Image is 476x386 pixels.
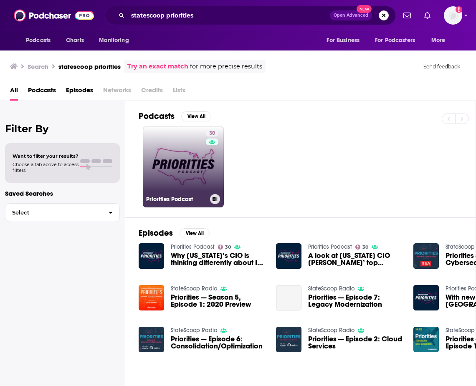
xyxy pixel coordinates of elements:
[5,203,120,222] button: Select
[375,35,415,46] span: For Podcasters
[308,285,354,292] a: StateScoop Radio
[99,35,129,46] span: Monitoring
[146,196,207,203] h3: Priorities Podcast
[421,63,463,70] button: Send feedback
[5,189,120,197] p: Saved Searches
[139,243,164,269] img: Why Nebraska’s CIO is thinking differently about IT priorities
[308,336,403,350] a: Priorities — Episode 2: Cloud Services
[218,245,231,250] a: 30
[456,6,462,13] svg: Add a profile image
[225,245,231,249] span: 30
[141,83,163,101] span: Credits
[276,285,301,310] a: Priorities — Episode 7: Legacy Modernization
[334,13,368,18] span: Open Advanced
[128,9,330,22] input: Search podcasts, credits, & more...
[308,243,352,250] a: Priorities Podcast
[171,252,266,266] span: Why [US_STATE]’s CIO is thinking differently about IT priorities
[206,130,218,136] a: 30
[14,8,94,23] img: Podchaser - Follow, Share and Rate Podcasts
[327,35,360,46] span: For Business
[308,327,354,334] a: StateScoop Radio
[61,33,89,48] a: Charts
[58,63,121,71] h3: statescoop priorities
[181,111,211,121] button: View All
[93,33,139,48] button: open menu
[105,6,396,25] div: Search podcasts, credits, & more...
[66,35,84,46] span: Charts
[28,63,48,71] h3: Search
[139,228,173,238] h2: Episodes
[139,327,164,352] img: Priorities — Episode 6: Consolidation/Optimization
[276,243,301,269] img: A look at New Mexico CIO Peter Mantos’ top priorities
[139,285,164,310] img: Priorities — Season 5, Episode 1: 2020 Preview
[362,245,368,249] span: 30
[20,33,61,48] button: open menu
[171,336,266,350] a: Priorities — Episode 6: Consolidation/Optimization
[321,33,370,48] button: open menu
[127,62,188,71] a: Try an exact match
[26,35,51,46] span: Podcasts
[143,126,224,207] a: 30Priorities Podcast
[421,8,434,23] a: Show notifications dropdown
[444,6,462,25] button: Show profile menu
[28,83,56,101] a: Podcasts
[13,153,78,159] span: Want to filter your results?
[400,8,414,23] a: Show notifications dropdown
[431,35,446,46] span: More
[357,5,372,13] span: New
[444,6,462,25] span: Logged in as rpearson
[66,83,93,101] a: Episodes
[413,243,439,269] img: Priorities — Episode 5: Cybersecurity
[139,228,210,238] a: EpisodesView All
[355,245,369,250] a: 30
[13,161,78,173] span: Choose a tab above to access filters.
[209,129,215,138] span: 30
[173,83,185,101] span: Lists
[139,111,175,121] h2: Podcasts
[276,327,301,352] img: Priorities — Episode 2: Cloud Services
[171,252,266,266] a: Why Nebraska’s CIO is thinking differently about IT priorities
[10,83,18,101] a: All
[413,327,439,352] img: Priorities — Season 6, Episode 10: Cybersecurity
[370,33,427,48] button: open menu
[444,6,462,25] img: User Profile
[425,33,456,48] button: open menu
[330,10,372,20] button: Open AdvancedNew
[5,210,102,215] span: Select
[171,327,217,334] a: StateScoop Radio
[171,294,266,308] a: Priorities — Season 5, Episode 1: 2020 Preview
[308,252,403,266] span: A look at [US_STATE] CIO [PERSON_NAME]’ top priorities
[5,123,120,135] h2: Filter By
[413,285,439,310] img: With new mayor, Los Angeles IT office prepares for new priorities
[190,62,262,71] span: for more precise results
[171,285,217,292] a: StateScoop Radio
[180,228,210,238] button: View All
[171,243,215,250] a: Priorities Podcast
[139,111,211,121] a: PodcastsView All
[308,294,403,308] a: Priorities — Episode 7: Legacy Modernization
[103,83,131,101] span: Networks
[308,252,403,266] a: A look at New Mexico CIO Peter Mantos’ top priorities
